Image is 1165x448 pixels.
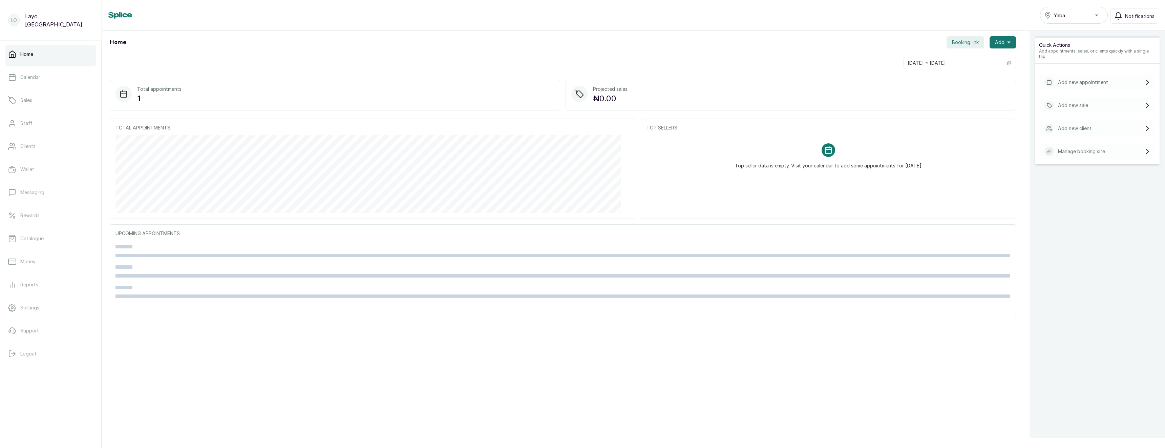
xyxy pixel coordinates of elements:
span: Yaba [1054,12,1065,19]
a: Money [5,252,96,271]
p: Home [20,51,33,58]
p: Clients [20,143,36,150]
button: Add [990,36,1016,48]
a: Reports [5,275,96,294]
p: Manage booking site [1058,148,1105,155]
p: Quick Actions [1039,42,1156,48]
p: Reports [20,281,38,288]
p: Settings [20,304,39,311]
p: Add appointments, sales, or clients quickly with a single tap. [1039,48,1156,59]
span: Booking link [952,39,979,46]
p: Total appointments [137,86,182,93]
p: Wallet [20,166,34,173]
a: Clients [5,137,96,156]
button: Notifications [1110,8,1158,24]
p: Rewards [20,212,40,219]
p: 1 [137,93,182,105]
button: Booking link [947,36,984,48]
h1: Home [110,38,126,46]
p: UPCOMING APPOINTMENTS [115,230,1010,237]
p: Messaging [20,189,44,196]
a: Rewards [5,206,96,225]
a: Messaging [5,183,96,202]
p: Top seller data is empty. Visit your calendar to add some appointments for [DATE] [735,157,922,169]
a: Catalogue [5,229,96,248]
p: Money [20,258,36,265]
p: Projected sales [593,86,628,93]
p: TOP SELLERS [647,124,1010,131]
span: Notifications [1125,13,1155,20]
button: Logout [5,344,96,363]
p: Catalogue [20,235,44,242]
a: Settings [5,298,96,317]
input: Select date [904,57,1003,69]
p: Logout [20,350,37,357]
a: Home [5,45,96,64]
a: Wallet [5,160,96,179]
button: Yaba [1040,7,1108,24]
a: Staff [5,114,96,133]
p: ₦0.00 [593,93,628,105]
span: Add [995,39,1004,46]
p: Add new appointment [1058,79,1108,86]
p: Add new client [1058,125,1092,132]
a: Support [5,321,96,340]
a: Calendar [5,68,96,87]
p: LO [11,17,17,24]
p: Staff [20,120,33,127]
a: Sales [5,91,96,110]
p: TOTAL APPOINTMENTS [115,124,630,131]
p: Layo [GEOGRAPHIC_DATA] [25,12,93,28]
p: Support [20,327,39,334]
p: Calendar [20,74,40,81]
svg: calendar [1007,61,1012,65]
p: Add new sale [1058,102,1088,109]
p: Sales [20,97,32,104]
